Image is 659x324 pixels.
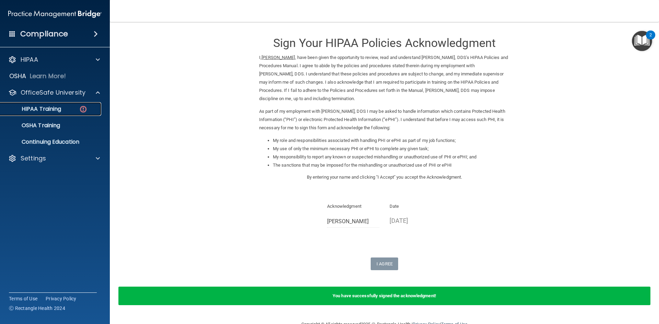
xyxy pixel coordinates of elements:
[327,202,380,211] p: Acknowledgment
[371,257,398,270] button: I Agree
[259,53,510,103] p: I, , have been given the opportunity to review, read and understand [PERSON_NAME], DDS’s HIPAA Po...
[327,215,380,228] input: Full Name
[30,72,66,80] p: Learn More!
[649,35,652,44] div: 2
[46,295,77,302] a: Privacy Policy
[9,72,26,80] p: OSHA
[79,105,88,113] img: danger-circle.6113f641.png
[8,154,100,163] a: Settings
[4,106,61,112] p: HIPAA Training
[4,139,98,145] p: Continuing Education
[21,154,46,163] p: Settings
[8,88,100,97] a: OfficeSafe University
[4,122,60,129] p: OSHA Training
[8,56,100,64] a: HIPAA
[21,88,85,97] p: OfficeSafe University
[262,55,295,60] ins: [PERSON_NAME]
[9,295,37,302] a: Terms of Use
[390,215,442,226] p: [DATE]
[21,56,38,64] p: HIPAA
[333,293,436,298] b: You have successfully signed the acknowledgment!
[273,153,510,161] li: My responsibility to report any known or suspected mishandling or unauthorized use of PHI or ePHI...
[632,31,652,51] button: Open Resource Center, 2 new notifications
[20,29,68,39] h4: Compliance
[273,145,510,153] li: My use of only the minimum necessary PHI or ePHI to complete any given task;
[9,305,65,312] span: Ⓒ Rectangle Health 2024
[8,7,102,21] img: PMB logo
[259,107,510,132] p: As part of my employment with [PERSON_NAME], DDS I may be asked to handle information which conta...
[259,37,510,49] h3: Sign Your HIPAA Policies Acknowledgment
[390,202,442,211] p: Date
[273,161,510,169] li: The sanctions that may be imposed for the mishandling or unauthorized use of PHI or ePHI
[273,136,510,145] li: My role and responsibilities associated with handling PHI or ePHI as part of my job functions;
[259,173,510,181] p: By entering your name and clicking "I Accept" you accept the Acknowledgment.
